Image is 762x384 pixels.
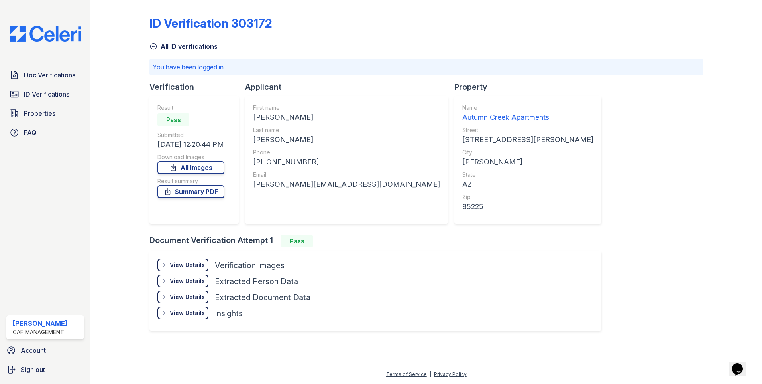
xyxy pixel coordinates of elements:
div: City [462,148,593,156]
div: Extracted Person Data [215,276,298,287]
iframe: chat widget [729,352,754,376]
span: Doc Verifications [24,70,75,80]
a: Account [3,342,87,358]
a: Properties [6,105,84,121]
span: Sign out [21,365,45,374]
span: Properties [24,109,55,118]
div: Extracted Document Data [215,292,310,303]
span: Account [21,346,46,355]
div: View Details [170,277,205,285]
a: Terms of Service [386,371,427,377]
div: [PERSON_NAME] [253,134,440,145]
div: Pass [281,235,313,247]
div: [STREET_ADDRESS][PERSON_NAME] [462,134,593,145]
div: Document Verification Attempt 1 [149,235,608,247]
div: Result [157,104,224,112]
a: Sign out [3,362,87,378]
div: State [462,171,593,179]
span: ID Verifications [24,89,69,99]
div: Pass [157,113,189,126]
div: Phone [253,148,440,156]
div: Street [462,126,593,134]
div: ID Verification 303172 [149,16,272,30]
div: Property [454,81,608,93]
div: Verification [149,81,245,93]
a: Doc Verifications [6,67,84,83]
div: [PERSON_NAME] [462,156,593,168]
img: CE_Logo_Blue-a8612792a0a2168367f1c8372b55b34899dd931a85d93a1a3d3e32e68fde9ad4.png [3,26,87,42]
div: CAF Management [13,328,67,336]
div: [DATE] 12:20:44 PM [157,139,224,150]
a: ID Verifications [6,86,84,102]
div: Last name [253,126,440,134]
a: Summary PDF [157,185,224,198]
div: Email [253,171,440,179]
a: Name Autumn Creek Apartments [462,104,593,123]
div: View Details [170,309,205,317]
div: View Details [170,261,205,269]
div: 85225 [462,201,593,212]
div: AZ [462,179,593,190]
span: FAQ [24,128,37,137]
div: [PERSON_NAME][EMAIL_ADDRESS][DOMAIN_NAME] [253,179,440,190]
div: View Details [170,293,205,301]
p: You have been logged in [153,62,700,72]
div: Submitted [157,131,224,139]
div: [PHONE_NUMBER] [253,156,440,168]
div: Download Images [157,153,224,161]
div: Applicant [245,81,454,93]
div: Name [462,104,593,112]
div: [PERSON_NAME] [13,319,67,328]
div: Result summary [157,177,224,185]
div: | [430,371,431,377]
div: Zip [462,193,593,201]
div: [PERSON_NAME] [253,112,440,123]
a: All Images [157,161,224,174]
div: Verification Images [215,260,285,271]
a: All ID verifications [149,42,218,51]
div: Insights [215,308,243,319]
a: FAQ [6,125,84,141]
div: First name [253,104,440,112]
div: Autumn Creek Apartments [462,112,593,123]
a: Privacy Policy [434,371,467,377]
